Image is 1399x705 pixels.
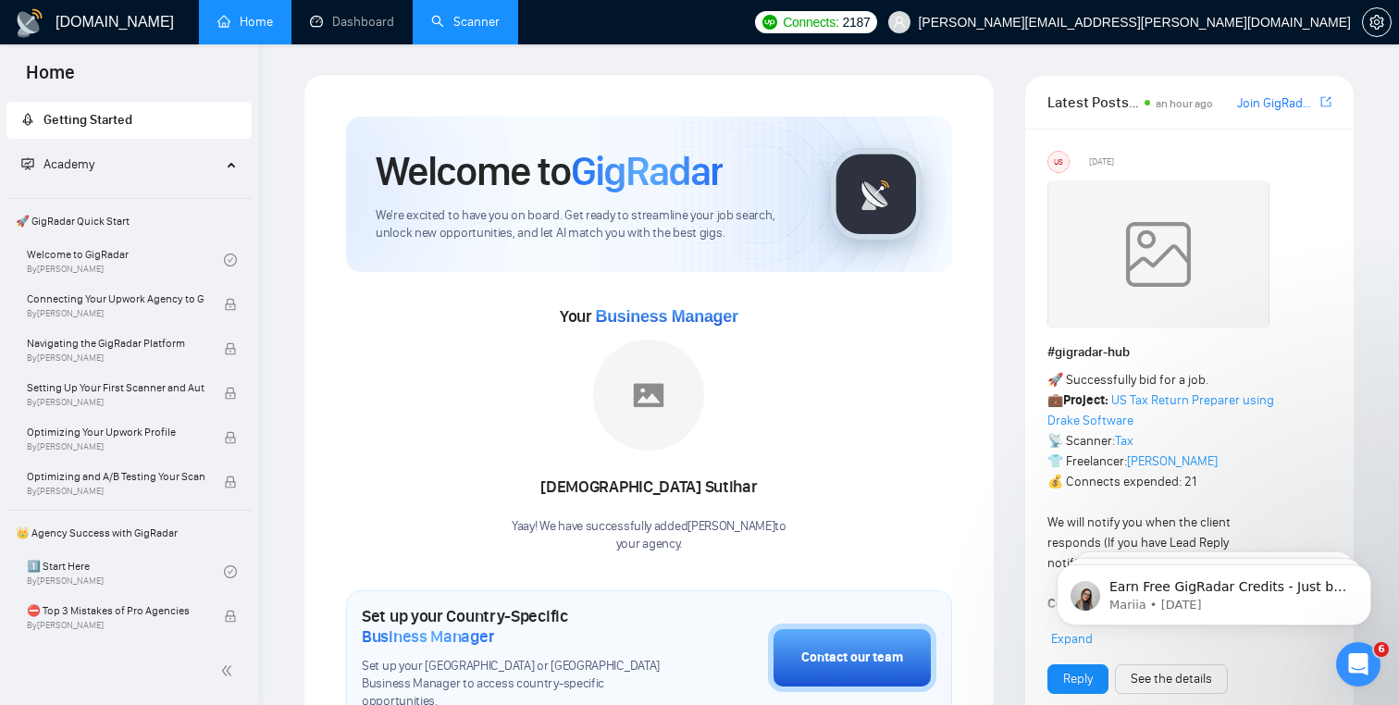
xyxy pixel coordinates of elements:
h1: # gigradar-hub [1047,342,1331,363]
iframe: Intercom live chat [1336,642,1380,686]
span: an hour ago [1156,97,1213,110]
span: export [1320,94,1331,109]
h1: Welcome to [376,146,723,196]
span: By [PERSON_NAME] [27,352,204,364]
span: lock [224,298,237,311]
img: weqQh+iSagEgQAAAABJRU5ErkJggg== [1047,180,1269,328]
span: Optimizing Your Upwork Profile [27,423,204,441]
span: By [PERSON_NAME] [27,486,204,497]
div: Yaay! We have successfully added [PERSON_NAME] to [512,518,786,553]
span: user [893,16,906,29]
span: 👑 Agency Success with GigRadar [8,514,250,551]
strong: Project: [1063,392,1108,408]
a: See the details [1131,669,1212,689]
iframe: Intercom notifications message [1029,526,1399,655]
span: Setting Up Your First Scanner and Auto-Bidder [27,378,204,397]
span: lock [224,476,237,489]
span: 2187 [842,12,870,32]
span: Home [11,59,90,98]
span: 🚀 GigRadar Quick Start [8,203,250,240]
span: [DATE] [1089,154,1114,170]
span: ⛔ Top 3 Mistakes of Pro Agencies [27,601,204,620]
span: We're excited to have you on board. Get ready to streamline your job search, unlock new opportuni... [376,207,800,242]
img: upwork-logo.png [762,15,777,30]
a: export [1320,93,1331,111]
a: Welcome to GigRadarBy[PERSON_NAME] [27,240,224,280]
span: setting [1363,15,1391,30]
span: fund-projection-screen [21,157,34,170]
span: Optimizing and A/B Testing Your Scanner for Better Results [27,467,204,486]
span: check-circle [224,254,237,266]
span: check-circle [224,565,237,578]
a: US Tax Return Preparer using Drake Software [1047,392,1274,428]
span: lock [224,342,237,355]
a: setting [1362,15,1392,30]
span: lock [224,387,237,400]
span: Academy [43,156,94,172]
a: Reply [1063,669,1093,689]
li: Getting Started [6,102,252,139]
div: [DEMOGRAPHIC_DATA] Sutihar [512,472,786,503]
span: Business Manager [362,626,494,647]
div: Contact our team [801,648,903,668]
img: placeholder.png [593,340,704,451]
img: gigradar-logo.png [830,148,922,241]
span: Your [560,306,738,327]
button: See the details [1115,664,1228,694]
span: GigRadar [571,146,723,196]
div: US [1048,152,1069,172]
img: logo [15,8,44,38]
span: Latest Posts from the GigRadar Community [1047,91,1139,114]
a: dashboardDashboard [310,14,394,30]
span: 6 [1374,642,1389,657]
span: Business Manager [595,307,737,326]
span: rocket [21,113,34,126]
span: By [PERSON_NAME] [27,308,204,319]
span: By [PERSON_NAME] [27,620,204,631]
span: Navigating the GigRadar Platform [27,334,204,352]
span: By [PERSON_NAME] [27,397,204,408]
a: searchScanner [431,14,500,30]
a: 1️⃣ Start HereBy[PERSON_NAME] [27,551,224,592]
a: Tax [1115,433,1133,449]
button: Contact our team [768,624,936,692]
span: By [PERSON_NAME] [27,441,204,452]
h1: Set up your Country-Specific [362,606,675,647]
span: Getting Started [43,112,132,128]
a: [PERSON_NAME] [1127,453,1218,469]
span: lock [224,610,237,623]
p: your agency . [512,536,786,553]
span: Connects: [783,12,838,32]
span: Connecting Your Upwork Agency to GigRadar [27,290,204,308]
span: lock [224,431,237,444]
a: Join GigRadar Slack Community [1237,93,1317,114]
button: Reply [1047,664,1108,694]
button: setting [1362,7,1392,37]
a: homeHome [217,14,273,30]
span: Academy [21,156,94,172]
span: double-left [220,662,239,680]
